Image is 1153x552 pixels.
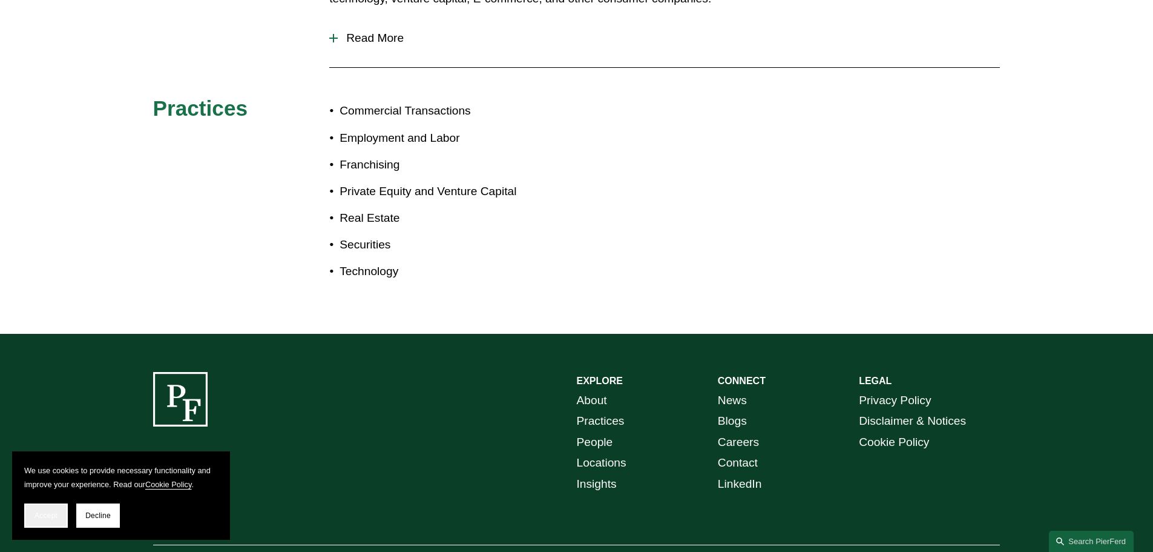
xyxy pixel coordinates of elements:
[153,96,248,120] span: Practices
[859,376,892,386] strong: LEGAL
[340,101,576,122] p: Commercial Transactions
[1049,531,1134,552] a: Search this site
[340,208,576,229] p: Real Estate
[340,261,576,282] p: Technology
[718,432,759,453] a: Careers
[34,511,57,520] span: Accept
[340,181,576,202] p: Private Equity and Venture Capital
[24,464,218,491] p: We use cookies to provide necessary functionality and improve your experience. Read our .
[577,474,617,495] a: Insights
[577,432,613,453] a: People
[85,511,111,520] span: Decline
[718,376,766,386] strong: CONNECT
[718,474,762,495] a: LinkedIn
[859,411,966,432] a: Disclaimer & Notices
[859,432,929,453] a: Cookie Policy
[24,504,68,528] button: Accept
[12,451,230,540] section: Cookie banner
[718,411,747,432] a: Blogs
[340,128,576,149] p: Employment and Labor
[577,376,623,386] strong: EXPLORE
[718,390,747,411] a: News
[718,453,758,474] a: Contact
[145,480,192,489] a: Cookie Policy
[577,453,626,474] a: Locations
[340,155,576,176] p: Franchising
[329,22,1000,54] button: Read More
[338,32,1000,45] span: Read More
[859,390,931,411] a: Privacy Policy
[340,234,576,256] p: Securities
[577,411,625,432] a: Practices
[577,390,607,411] a: About
[76,504,120,528] button: Decline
